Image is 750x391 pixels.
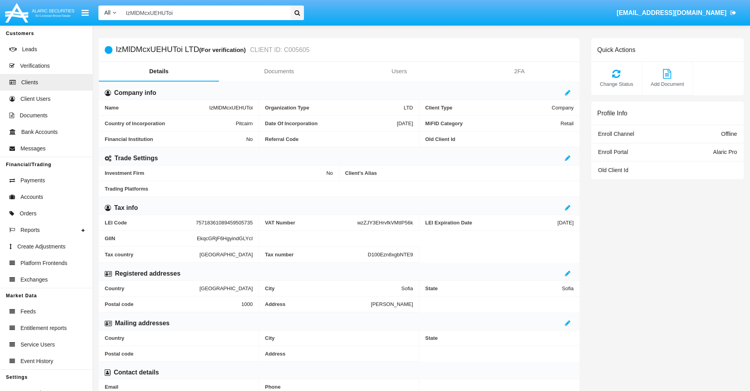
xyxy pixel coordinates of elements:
h6: Mailing addresses [115,319,170,328]
span: City [265,335,413,341]
h6: Registered addresses [115,269,180,278]
span: Postal code [105,301,241,307]
span: Country of Incorporation [105,120,236,126]
span: MiFID Category [425,120,561,126]
a: Documents [219,62,339,81]
span: LTD [404,105,413,111]
span: EkqcGRjF6HgyindGLYcI [197,235,253,241]
span: Organization Type [265,105,404,111]
span: Email [105,384,253,390]
span: Address [265,301,371,307]
span: Old Client Id [425,136,574,142]
span: Orders [20,209,37,218]
span: Pitcairn [236,120,253,126]
span: Tax country [105,251,200,258]
span: Address [265,351,413,357]
span: Service Users [20,341,55,349]
span: Messages [20,145,46,153]
span: City [265,285,401,291]
span: Reports [20,226,40,234]
span: [DATE] [557,220,574,226]
span: State [425,285,562,291]
span: All [104,9,111,16]
a: 2FA [459,62,580,81]
span: Documents [20,111,48,120]
span: Create Adjustments [17,243,65,251]
span: Postal code [105,351,253,357]
span: GIIN [105,235,197,241]
span: Leads [22,45,37,54]
span: Country [105,335,253,341]
span: Date Of Incorporation [265,120,397,126]
span: Enroll Portal [598,149,628,155]
h6: Trade Settings [115,154,158,163]
small: CLIENT ID: C005605 [248,47,309,53]
span: Client Users [20,95,50,103]
h6: Contact details [114,368,159,377]
span: Referral Code [265,136,413,142]
span: Retail [561,120,574,126]
span: Investment Firm [105,170,326,176]
span: Entitlement reports [20,324,67,332]
span: Old Client Id [598,167,628,173]
span: Tax number [265,252,368,258]
span: Name [105,105,209,111]
span: Enroll Channel [598,131,634,137]
span: [GEOGRAPHIC_DATA] [200,251,253,258]
h6: Company info [114,89,156,97]
a: Users [339,62,459,81]
span: Exchanges [20,276,48,284]
span: Sofia [401,285,413,291]
img: Logo image [4,1,76,24]
span: IzMlDMcxUEHUToi [209,105,253,111]
span: Trading Platforms [105,186,574,192]
span: Clients [21,78,38,87]
span: Change Status [595,80,638,88]
div: (For verification) [199,45,248,54]
span: Offline [721,131,737,137]
span: Event History [20,357,53,365]
span: Payments [20,176,45,185]
span: Client Type [425,105,552,111]
a: All [98,9,122,17]
span: Client’s Alias [345,170,574,176]
h5: IzMlDMcxUEHUToi LTD [116,45,309,54]
span: Add Document [646,80,689,88]
h6: Profile Info [597,109,627,117]
h6: Tax info [114,204,138,212]
span: Platform Frontends [20,259,67,267]
span: Phone [265,384,413,390]
span: LEI Expiration Date [425,220,557,226]
span: [PERSON_NAME] [371,301,413,307]
input: Search [122,6,288,20]
h6: Quick Actions [597,46,635,54]
span: Bank Accounts [21,128,58,136]
span: Financial Institution [105,136,246,142]
span: Company [552,105,574,111]
span: Verifications [20,62,50,70]
span: Alaric Pro [713,149,737,155]
span: [EMAIL_ADDRESS][DOMAIN_NAME] [617,9,726,16]
span: State [425,335,574,341]
span: Sofia [562,285,574,291]
span: VAT Number [265,220,357,226]
span: LEI Code [105,220,196,226]
span: [GEOGRAPHIC_DATA] [200,285,253,291]
a: [EMAIL_ADDRESS][DOMAIN_NAME] [613,2,740,24]
span: Country [105,285,200,291]
span: No [326,170,333,176]
span: 1000 [241,301,253,307]
span: Accounts [20,193,43,201]
span: 75718361089459505735 [196,220,253,226]
span: No [246,136,253,142]
a: Details [99,62,219,81]
span: wzZJY3EHrvfkVMtIP56k [357,220,413,226]
span: [DATE] [397,120,413,126]
span: Feeds [20,308,36,316]
span: D100Ezn8xgbNTE9 [368,252,413,258]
